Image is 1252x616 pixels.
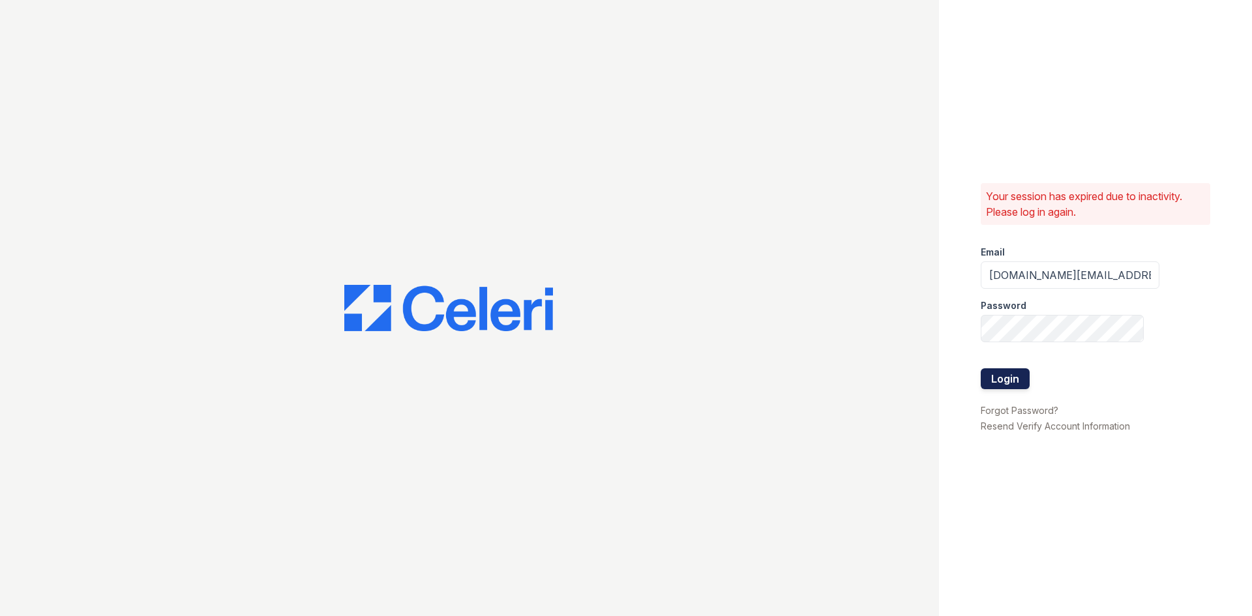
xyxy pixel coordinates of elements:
[981,420,1130,432] a: Resend Verify Account Information
[981,405,1058,416] a: Forgot Password?
[981,299,1026,312] label: Password
[981,368,1030,389] button: Login
[344,285,553,332] img: CE_Logo_Blue-a8612792a0a2168367f1c8372b55b34899dd931a85d93a1a3d3e32e68fde9ad4.png
[986,188,1205,220] p: Your session has expired due to inactivity. Please log in again.
[981,246,1005,259] label: Email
